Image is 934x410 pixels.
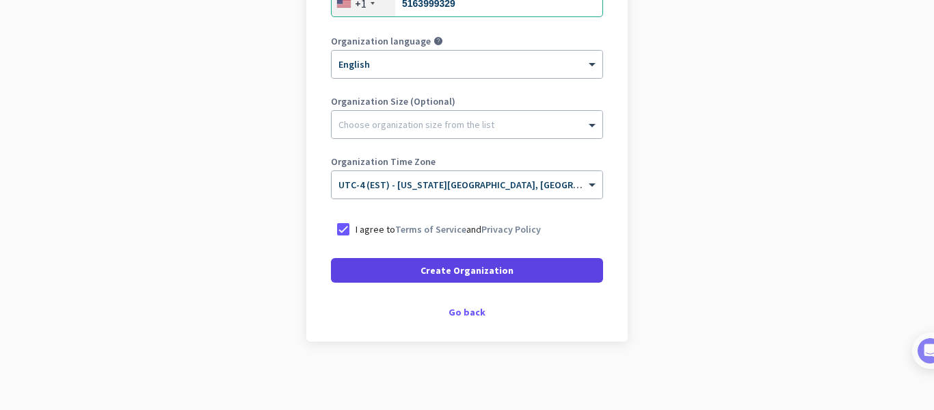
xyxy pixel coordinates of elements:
[331,307,603,317] div: Go back
[395,223,466,235] a: Terms of Service
[331,258,603,283] button: Create Organization
[331,36,431,46] label: Organization language
[331,97,603,106] label: Organization Size (Optional)
[331,157,603,166] label: Organization Time Zone
[481,223,541,235] a: Privacy Policy
[421,264,513,277] span: Create Organization
[356,222,541,236] p: I agree to and
[433,36,443,46] i: help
